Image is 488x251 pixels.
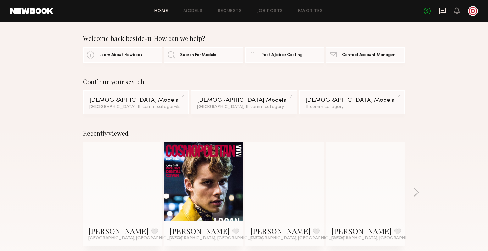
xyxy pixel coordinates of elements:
[305,97,399,103] div: [DEMOGRAPHIC_DATA] Models
[245,47,324,63] a: Post A Job or Casting
[180,53,216,57] span: Search For Models
[298,9,323,13] a: Favorites
[250,236,344,241] span: [GEOGRAPHIC_DATA], [GEOGRAPHIC_DATA]
[305,105,399,109] div: E-comm category
[326,47,405,63] a: Contact Account Manager
[197,105,291,109] div: [GEOGRAPHIC_DATA], E-comm category
[83,47,162,63] a: Learn About Newbook
[331,236,425,241] span: [GEOGRAPHIC_DATA], [GEOGRAPHIC_DATA]
[169,226,230,236] a: [PERSON_NAME]
[261,53,302,57] span: Post A Job or Casting
[89,105,183,109] div: [GEOGRAPHIC_DATA], E-comm category
[331,226,392,236] a: [PERSON_NAME]
[342,53,395,57] span: Contact Account Manager
[176,105,203,109] span: & 1 other filter
[83,90,189,114] a: [DEMOGRAPHIC_DATA] Models[GEOGRAPHIC_DATA], E-comm category&1other filter
[191,90,297,114] a: [DEMOGRAPHIC_DATA] Models[GEOGRAPHIC_DATA], E-comm category
[83,35,405,42] div: Welcome back beside-u! How can we help?
[99,53,142,57] span: Learn About Newbook
[88,236,182,241] span: [GEOGRAPHIC_DATA], [GEOGRAPHIC_DATA]
[89,97,183,103] div: [DEMOGRAPHIC_DATA] Models
[83,78,405,85] div: Continue your search
[154,9,169,13] a: Home
[164,47,243,63] a: Search For Models
[169,236,263,241] span: [GEOGRAPHIC_DATA], [GEOGRAPHIC_DATA]
[257,9,283,13] a: Job Posts
[88,226,149,236] a: [PERSON_NAME]
[83,129,405,137] div: Recently viewed
[197,97,291,103] div: [DEMOGRAPHIC_DATA] Models
[218,9,242,13] a: Requests
[299,90,405,114] a: [DEMOGRAPHIC_DATA] ModelsE-comm category
[250,226,311,236] a: [PERSON_NAME]
[183,9,202,13] a: Models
